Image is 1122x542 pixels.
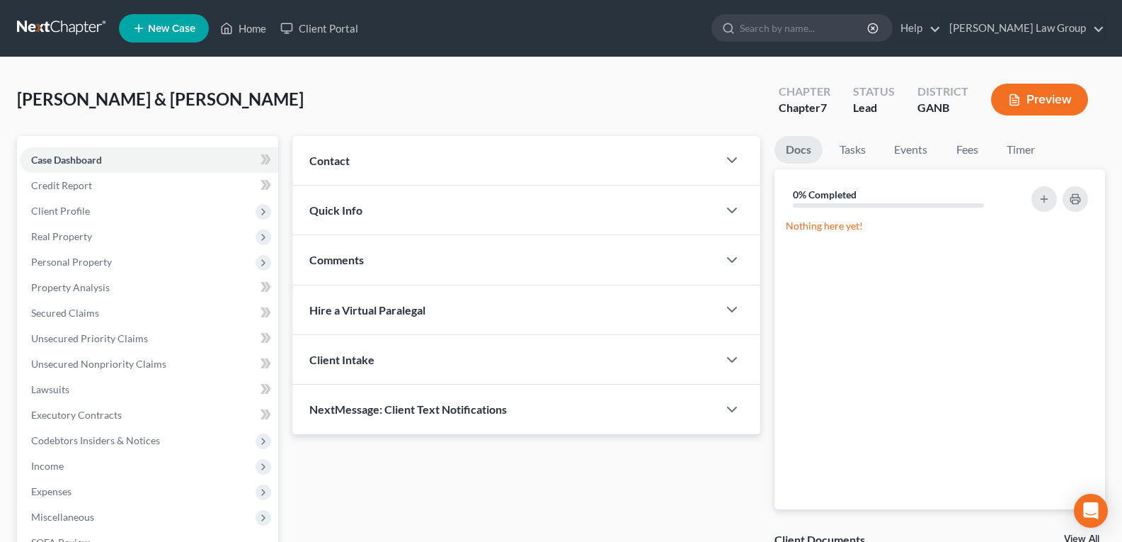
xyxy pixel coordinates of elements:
[20,173,278,198] a: Credit Report
[31,358,166,370] span: Unsecured Nonpriority Claims
[20,351,278,377] a: Unsecured Nonpriority Claims
[31,485,71,497] span: Expenses
[31,434,160,446] span: Codebtors Insiders & Notices
[853,100,895,116] div: Lead
[31,230,92,242] span: Real Property
[309,154,350,167] span: Contact
[917,84,968,100] div: District
[828,136,877,164] a: Tasks
[20,326,278,351] a: Unsecured Priority Claims
[309,253,364,266] span: Comments
[883,136,939,164] a: Events
[17,89,304,109] span: [PERSON_NAME] & [PERSON_NAME]
[1074,494,1108,528] div: Open Intercom Messenger
[309,303,425,317] span: Hire a Virtual Paralegal
[740,15,869,41] input: Search by name...
[31,154,102,166] span: Case Dashboard
[31,307,99,319] span: Secured Claims
[309,203,362,217] span: Quick Info
[20,402,278,428] a: Executory Contracts
[213,16,273,41] a: Home
[309,402,507,416] span: NextMessage: Client Text Notifications
[786,219,1094,233] p: Nothing here yet!
[853,84,895,100] div: Status
[893,16,941,41] a: Help
[820,101,827,114] span: 7
[31,179,92,191] span: Credit Report
[309,353,374,366] span: Client Intake
[31,383,69,395] span: Lawsuits
[917,100,968,116] div: GANB
[793,188,857,201] strong: 0% Completed
[31,256,112,268] span: Personal Property
[995,136,1046,164] a: Timer
[31,460,64,472] span: Income
[774,136,823,164] a: Docs
[31,281,110,293] span: Property Analysis
[148,23,195,34] span: New Case
[31,409,122,421] span: Executory Contracts
[944,136,990,164] a: Fees
[31,205,90,217] span: Client Profile
[942,16,1104,41] a: [PERSON_NAME] Law Group
[779,84,830,100] div: Chapter
[779,100,830,116] div: Chapter
[31,332,148,344] span: Unsecured Priority Claims
[273,16,365,41] a: Client Portal
[31,511,94,523] span: Miscellaneous
[20,275,278,300] a: Property Analysis
[20,300,278,326] a: Secured Claims
[991,84,1088,115] button: Preview
[20,377,278,402] a: Lawsuits
[20,147,278,173] a: Case Dashboard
